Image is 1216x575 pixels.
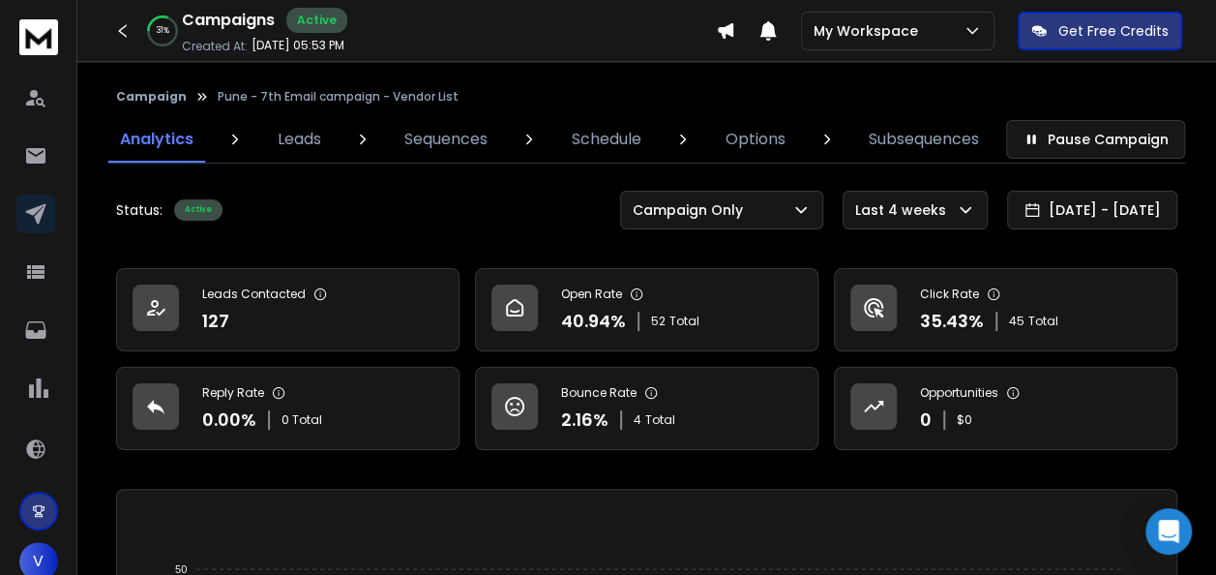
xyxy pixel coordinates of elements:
[116,268,460,351] a: Leads Contacted127
[1028,314,1058,329] span: Total
[725,128,785,151] p: Options
[202,287,306,302] p: Leads Contacted
[855,200,954,220] p: Last 4 weeks
[218,89,459,105] p: Pune - 7th Email campaign - Vendor List
[857,116,991,163] a: Subsequences
[920,385,998,401] p: Opportunities
[202,407,256,434] p: 0.00 %
[108,116,205,163] a: Analytics
[1009,314,1024,329] span: 45
[182,39,248,54] p: Created At:
[1018,12,1182,50] button: Get Free Credits
[561,407,608,434] p: 2.16 %
[561,385,637,401] p: Bounce Rate
[393,116,499,163] a: Sequences
[834,268,1177,351] a: Click Rate35.43%45Total
[634,412,641,428] span: 4
[157,25,169,37] p: 31 %
[645,412,675,428] span: Total
[1007,191,1177,229] button: [DATE] - [DATE]
[834,367,1177,450] a: Opportunities0$0
[561,308,626,335] p: 40.94 %
[174,199,222,221] div: Active
[957,412,972,428] p: $ 0
[278,128,321,151] p: Leads
[282,412,322,428] p: 0 Total
[286,8,347,33] div: Active
[202,385,264,401] p: Reply Rate
[1006,120,1185,159] button: Pause Campaign
[814,21,926,41] p: My Workspace
[561,287,622,302] p: Open Rate
[475,367,818,450] a: Bounce Rate2.16%4Total
[19,19,58,55] img: logo
[572,128,641,151] p: Schedule
[116,200,163,220] p: Status:
[869,128,979,151] p: Subsequences
[920,287,979,302] p: Click Rate
[475,268,818,351] a: Open Rate40.94%52Total
[182,9,275,32] h1: Campaigns
[252,38,344,53] p: [DATE] 05:53 PM
[560,116,653,163] a: Schedule
[116,89,187,105] button: Campaign
[1058,21,1169,41] p: Get Free Credits
[713,116,796,163] a: Options
[1145,508,1192,555] div: Open Intercom Messenger
[266,116,333,163] a: Leads
[404,128,488,151] p: Sequences
[633,200,751,220] p: Campaign Only
[120,128,193,151] p: Analytics
[175,563,187,575] tspan: 50
[116,367,460,450] a: Reply Rate0.00%0 Total
[920,407,932,434] p: 0
[920,308,984,335] p: 35.43 %
[202,308,229,335] p: 127
[651,314,666,329] span: 52
[669,314,699,329] span: Total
